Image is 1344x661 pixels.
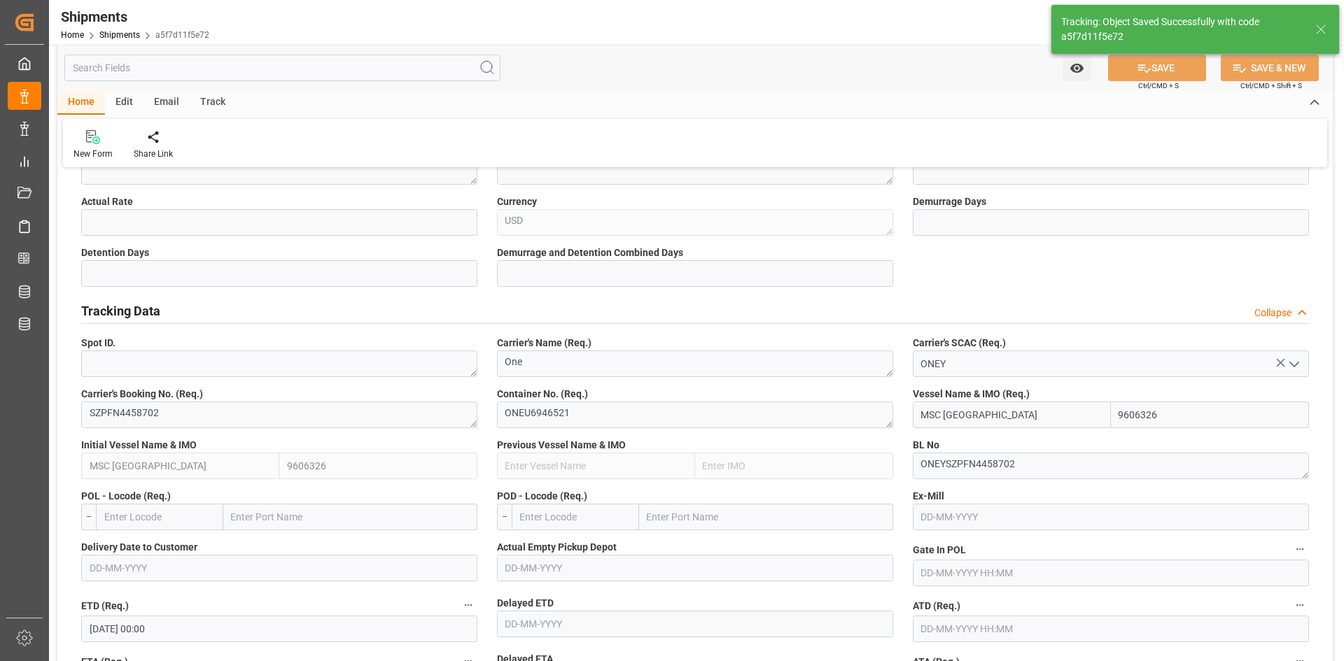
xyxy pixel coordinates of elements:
[81,301,160,320] h2: Tracking Data
[497,209,893,236] textarea: USD
[497,350,893,377] textarea: One
[913,336,1006,350] span: Carrier's SCAC (Req.)
[1111,401,1309,428] input: Enter IMO
[1221,55,1319,81] button: SAVE & NEW
[81,555,477,581] input: DD-MM-YYYY
[497,387,588,401] span: Container No. (Req.)
[639,504,893,530] input: Enter Port Name
[497,453,695,479] input: Enter Vessel Name
[81,599,129,613] span: ETD (Req.)
[61,6,209,27] div: Shipments
[64,55,500,81] input: Search Fields
[497,555,893,581] input: DD-MM-YYYY
[81,194,133,209] span: Actual Rate
[913,489,944,504] span: Ex-Mill
[913,401,1111,428] input: Enter Vessel Name
[73,148,113,160] div: New Form
[81,387,203,401] span: Carrier's Booking No. (Req.)
[913,453,1309,479] textarea: ONEYSZPFN4458702
[81,438,197,453] span: Initial Vessel Name & IMO
[913,543,966,557] span: Gate In POL
[913,194,986,209] span: Demurrage Days
[1291,540,1309,558] button: Gate In POL
[81,540,197,555] span: Delivery Date to Customer
[913,350,1309,377] input: Type to search/select
[913,616,1309,642] input: DD-MM-YYYY HH:MM
[81,401,477,428] textarea: SZPFN4458702
[1282,353,1303,375] button: open menu
[96,504,223,530] input: Enter Locode
[497,194,537,209] span: Currency
[913,438,939,453] span: BL No
[459,596,477,614] button: ETD (Req.)
[913,387,1030,401] span: Vessel Name & IMO (Req.)
[105,91,143,115] div: Edit
[913,560,1309,586] input: DD-MM-YYYY HH:MM
[1061,15,1302,44] div: Tracking: Object Saved Successfully with code a5f7d11f5e72
[61,30,84,40] a: Home
[1291,596,1309,614] button: ATD (Req.)
[497,540,617,555] span: Actual Empty Pickup Depot
[497,596,554,611] span: Delayed ETD
[134,148,173,160] div: Share Link
[1108,55,1206,81] button: SAVE
[497,611,893,637] input: DD-MM-YYYY
[497,489,587,504] span: POD - Locode (Req.)
[57,91,105,115] div: Home
[279,453,477,479] input: Enter IMO
[81,616,477,642] input: DD-MM-YYYY HH:MM
[1254,306,1291,320] div: Collapse
[512,504,639,530] input: Enter Locode
[81,336,115,350] span: Spot ID.
[497,504,512,530] div: --
[81,453,279,479] input: Enter Vessel Name
[190,91,236,115] div: Track
[99,30,140,40] a: Shipments
[81,246,149,260] span: Detention Days
[81,489,171,504] span: POL - Locode (Req.)
[497,438,626,453] span: Previous Vessel Name & IMO
[497,336,591,350] span: Carrier's Name (Req.)
[497,246,683,260] span: Demurrage and Detention Combined Days
[143,91,190,115] div: Email
[497,401,893,428] textarea: ONEU6946521
[1063,55,1091,81] button: open menu
[913,504,1309,530] input: DD-MM-YYYY
[1240,80,1302,91] span: Ctrl/CMD + Shift + S
[1138,80,1179,91] span: Ctrl/CMD + S
[223,504,477,530] input: Enter Port Name
[81,504,96,530] div: --
[913,599,960,613] span: ATD (Req.)
[695,453,893,479] input: Enter IMO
